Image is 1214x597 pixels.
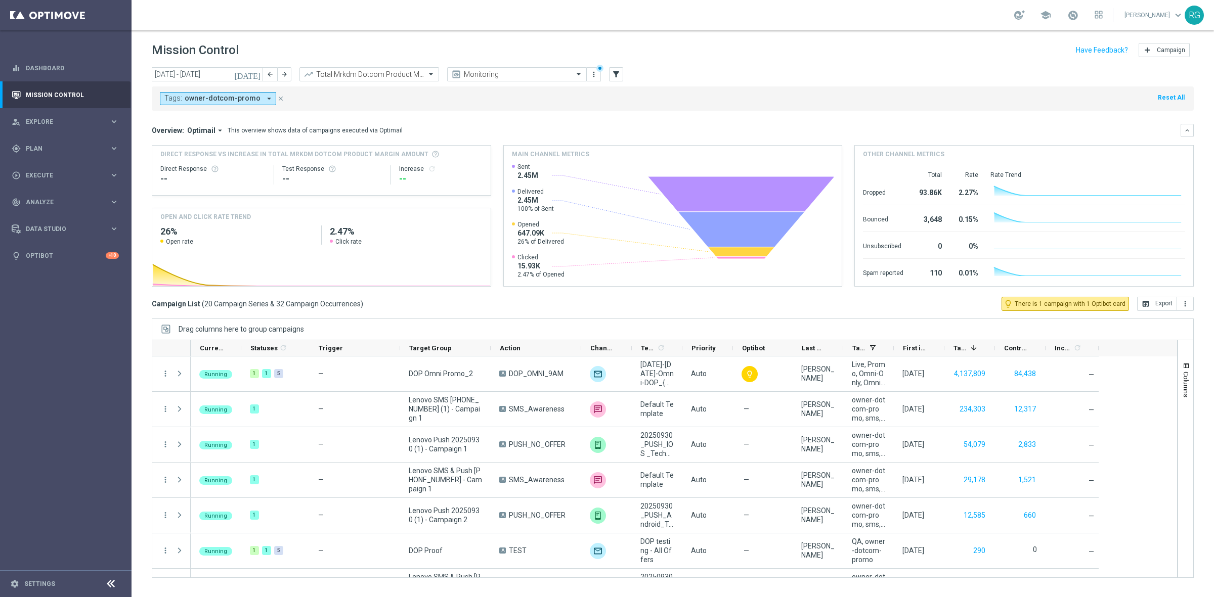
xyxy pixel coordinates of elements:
span: DOP_OMNI_9AM [509,369,563,378]
button: refresh [428,165,436,173]
div: 3,648 [916,210,942,226]
i: refresh [279,344,287,352]
div: Press SPACE to select this row. [152,427,191,463]
i: preview [451,69,461,79]
div: Plan [12,144,109,153]
div: 1 [250,404,259,414]
span: Tags [852,344,865,352]
div: -- [399,173,483,185]
div: Unsubscribed [863,237,903,253]
i: trending_up [303,69,314,79]
h3: Campaign List [152,299,363,308]
button: lightbulb Optibot +10 [11,252,119,260]
button: more_vert [161,546,170,555]
div: Optimail [590,543,606,559]
div: gps_fixed Plan keyboard_arrow_right [11,145,119,153]
span: Target Group [409,344,452,352]
span: Drag columns here to group campaigns [179,325,304,333]
button: Reset All [1157,92,1186,103]
div: Press SPACE to select this row. [152,498,191,533]
span: Analyze [26,199,109,205]
div: Press SPACE to select this row. [191,463,1099,498]
div: 30 Sep 2025, Tuesday [902,404,924,414]
span: keyboard_arrow_down [1173,10,1184,21]
span: QA, owner-dotcom-promo [852,537,885,564]
div: 29 Sep 2025, Monday [902,546,924,555]
span: DOP testing - All Offers [640,537,674,564]
span: Auto [691,440,707,448]
i: keyboard_arrow_right [109,224,119,234]
h4: Main channel metrics [512,150,589,159]
div: 29 Sep 2025, Monday [902,369,924,378]
ng-select: Monitoring [447,67,587,81]
div: person_search Explore keyboard_arrow_right [11,118,119,126]
label: 0 [1033,545,1037,554]
span: SMS_Awareness [509,475,565,484]
div: Press SPACE to select this row. [191,392,1099,427]
img: Web Push Notifications [590,508,606,524]
button: equalizer Dashboard [11,64,119,72]
button: filter_alt [609,67,623,81]
span: — [1089,441,1094,449]
div: Test Response [282,165,383,173]
div: 1 [262,546,271,555]
div: Press SPACE to select this row. [152,463,191,498]
i: arrow_drop_down [215,126,225,135]
a: Dashboard [26,55,119,81]
img: Attentive SMS [590,472,606,488]
span: Clicked [517,253,565,261]
a: Mission Control [26,81,119,108]
span: A [499,477,506,483]
div: Row Groups [179,325,304,333]
div: Rate Trend [990,171,1185,179]
ng-select: Total Mrkdm Dotcom Product Margin Amount [299,67,439,81]
div: Press SPACE to select this row. [152,356,191,392]
span: Default Template [640,471,674,489]
i: more_vert [161,404,170,414]
i: keyboard_arrow_right [109,197,119,207]
i: more_vert [161,440,170,449]
span: — [318,511,324,519]
button: add Campaign [1139,43,1190,57]
span: school [1040,10,1051,21]
i: arrow_forward [281,71,288,78]
span: Auto [691,546,707,555]
span: — [1089,547,1094,556]
i: keyboard_arrow_right [109,144,119,153]
span: — [744,511,749,520]
span: Lenovo Push 20250930 (1) - Campaign 2 [409,506,482,524]
i: play_circle_outline [12,171,21,180]
span: Default Template [640,400,674,418]
i: refresh [657,344,665,352]
i: more_vert [1181,300,1189,308]
img: Optimail [590,366,606,382]
div: Press SPACE to select this row. [191,498,1099,533]
button: [DATE] [233,67,263,82]
i: lightbulb [12,251,21,260]
div: 1 [250,440,259,449]
span: owner-dotcom-promo, sms, owner-dotcom-sms, live, push, 20250930 549.99 Lenovo Laptop Stream, Leno... [852,431,885,458]
div: play_circle_outline Execute keyboard_arrow_right [11,171,119,179]
img: OptiMobile Push [590,437,606,453]
i: close [277,95,284,102]
button: 2,833 [1017,438,1037,451]
colored-tag: Running [199,511,232,520]
span: Templates [641,344,656,352]
i: add [1143,46,1151,54]
button: more_vert [161,475,170,484]
span: Running [204,477,227,484]
div: Nicole Zern [801,506,835,524]
span: Targeted Customers [953,344,967,352]
span: 15.93K [517,261,565,270]
button: close [276,93,285,104]
i: more_vert [161,369,170,378]
span: SMS_Awareness [509,404,565,414]
img: Attentive SMS [590,401,606,418]
span: owner-dotcom-promo, sms, owner-dotcom-sms, live, push, 20250930 549.99 Lenovo Laptop Stream, Leno... [852,466,885,493]
div: Spam reported [863,264,903,280]
colored-tag: Running [199,404,232,414]
button: 290 [972,544,986,557]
